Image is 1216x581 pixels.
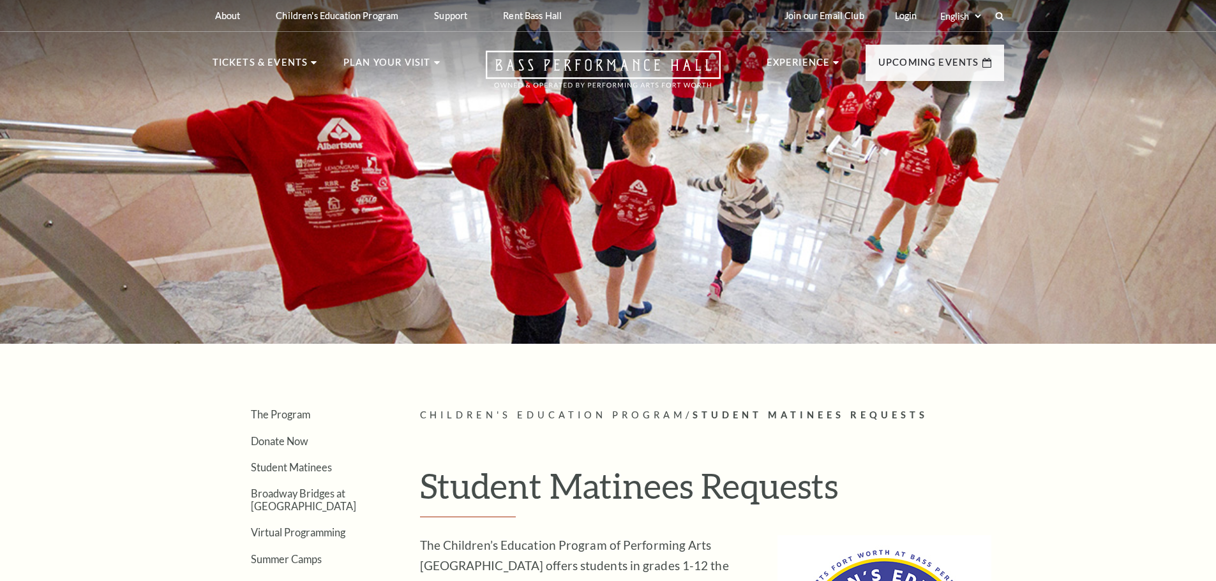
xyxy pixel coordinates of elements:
[420,465,991,517] h2: Student Matinees Requests
[343,55,431,78] p: Plan Your Visit
[251,461,332,473] a: Student Matinees
[767,55,830,78] p: Experience
[251,526,345,538] a: Virtual Programming
[251,435,308,447] a: Donate Now
[878,55,979,78] p: Upcoming Events
[251,408,310,420] a: The Program
[213,55,308,78] p: Tickets & Events
[938,10,983,22] select: Select:
[420,409,686,420] span: Children's Education Program
[693,409,928,420] span: Student Matinees Requests
[215,10,241,21] p: About
[420,408,1004,423] p: /
[251,487,356,511] a: Broadway Bridges at [GEOGRAPHIC_DATA]
[434,10,467,21] p: Support
[503,10,562,21] p: Rent Bass Hall
[276,10,398,21] p: Children's Education Program
[251,553,322,565] a: Summer Camps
